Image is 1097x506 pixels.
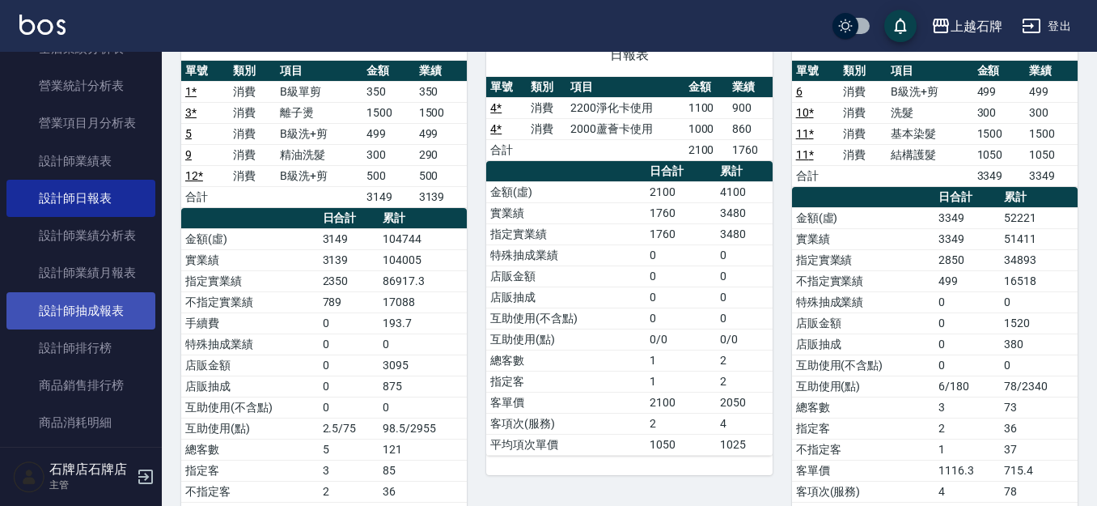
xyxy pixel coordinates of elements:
td: 基本染髮 [887,123,972,144]
td: 3349 [973,165,1026,186]
td: 客單價 [792,460,935,481]
td: 指定客 [792,418,935,439]
td: 特殊抽成業績 [181,334,319,355]
h5: 石牌店石牌店 [49,461,132,478]
td: 104744 [379,228,467,249]
th: 日合計 [934,187,1000,208]
td: 店販抽成 [486,287,646,308]
td: 指定實業績 [792,249,935,270]
td: 不指定實業績 [181,291,319,313]
td: 2 [319,481,379,502]
td: 店販抽成 [792,334,935,355]
td: 73 [1000,397,1078,418]
td: 2000蘆薈卡使用 [566,118,684,139]
td: 3 [319,460,379,481]
a: 設計師業績表 [6,142,155,180]
th: 類別 [839,61,887,82]
td: 客項次(服務) [792,481,935,502]
td: 3139 [319,249,379,270]
a: 商品消耗明細 [6,404,155,441]
td: 3139 [415,186,468,207]
table: a dense table [181,61,467,208]
td: 0 [646,266,716,287]
th: 累計 [379,208,467,229]
td: 1760 [646,202,716,223]
td: 3349 [934,207,1000,228]
th: 日合計 [646,161,716,182]
td: 350 [362,81,415,102]
td: 2100 [646,392,716,413]
td: 17088 [379,291,467,313]
td: 互助使用(點) [486,329,646,350]
td: 總客數 [181,439,319,460]
td: 500 [415,165,468,186]
td: 78/2340 [1000,376,1078,397]
td: 1 [934,439,1000,460]
td: 1050 [1025,144,1078,165]
th: 累計 [716,161,773,182]
a: 設計師日報表 [6,180,155,217]
td: 3095 [379,355,467,376]
table: a dense table [792,61,1078,187]
td: 85 [379,460,467,481]
td: 860 [728,118,773,139]
td: 合計 [486,139,526,160]
td: 消費 [839,144,887,165]
td: 3480 [716,223,773,244]
td: 2100 [684,139,729,160]
td: 37 [1000,439,1078,460]
td: 不指定客 [181,481,319,502]
td: 0 [319,313,379,334]
td: 0 [716,244,773,266]
td: 店販金額 [486,266,646,287]
td: 0/0 [646,329,716,350]
td: 0 [646,244,716,266]
td: 1520 [1000,313,1078,334]
a: 服務扣項明細表 [6,442,155,479]
td: 2200淨化卡使用 [566,97,684,118]
td: 380 [1000,334,1078,355]
td: 300 [973,102,1026,123]
td: 499 [1025,81,1078,102]
td: 1 [646,371,716,392]
td: 0 [934,313,1000,334]
table: a dense table [486,77,772,161]
td: 消費 [527,118,566,139]
td: 0 [646,308,716,329]
p: 主管 [49,478,132,492]
td: 1 [646,350,716,371]
td: B級洗+剪 [276,165,362,186]
td: 指定客 [486,371,646,392]
th: 日合計 [319,208,379,229]
td: 店販金額 [792,313,935,334]
td: 總客數 [486,350,646,371]
td: 0 [934,334,1000,355]
td: 不指定客 [792,439,935,460]
td: 0 [934,291,1000,313]
td: 0 [1000,291,1078,313]
td: 消費 [229,123,277,144]
td: 消費 [527,97,566,118]
img: Logo [19,15,66,35]
td: 特殊抽成業績 [792,291,935,313]
td: B級洗+剪 [276,123,362,144]
td: 指定實業績 [181,270,319,291]
td: 300 [1025,102,1078,123]
td: 消費 [839,123,887,144]
a: 設計師排行榜 [6,330,155,367]
td: 0 [379,397,467,418]
td: 34893 [1000,249,1078,270]
td: 互助使用(不含點) [181,397,319,418]
td: 實業績 [486,202,646,223]
td: 499 [362,123,415,144]
th: 業績 [1025,61,1078,82]
td: 2 [646,413,716,434]
td: 78 [1000,481,1078,502]
td: 2050 [716,392,773,413]
td: 消費 [229,81,277,102]
td: 0 [934,355,1000,376]
a: 設計師業績月報表 [6,254,155,291]
td: 499 [934,270,1000,291]
td: 499 [415,123,468,144]
td: 特殊抽成業績 [486,244,646,266]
